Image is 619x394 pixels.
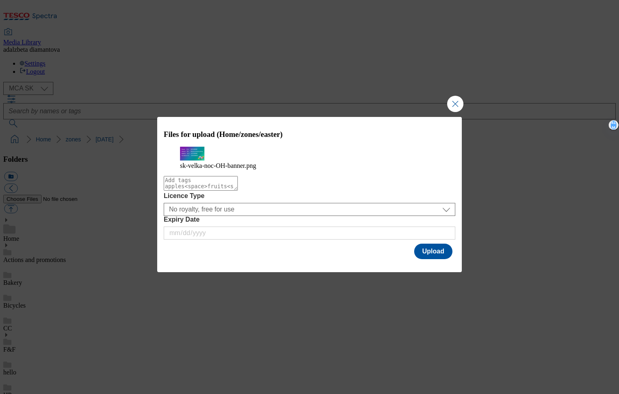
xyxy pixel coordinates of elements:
[447,96,463,112] button: Close Modal
[164,216,455,223] label: Expiry Date
[180,147,204,161] img: preview
[180,162,439,169] figcaption: sk-velka-noc-OH-banner.png
[164,192,455,200] label: Licence Type
[164,130,455,139] h3: Files for upload (Home/zones/easter)
[414,244,452,259] button: Upload
[157,117,462,272] div: Modal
